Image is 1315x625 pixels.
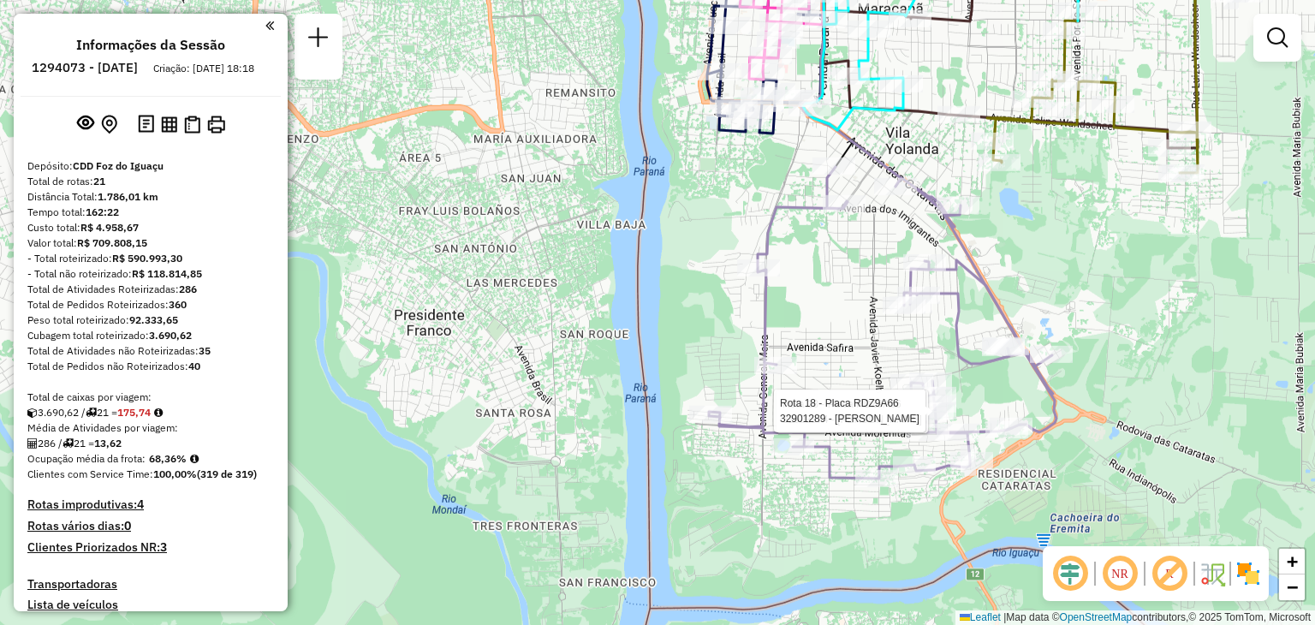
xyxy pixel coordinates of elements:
strong: 286 [179,283,197,295]
div: Atividade não roteirizada - CLAUDIOMIR DOS SANTO [811,414,854,431]
div: Atividade não roteirizada - LAURO CESAR PEREIRA [1043,102,1086,119]
em: Média calculada utilizando a maior ocupação (%Peso ou %Cubagem) de cada rota da sessão. Rotas cro... [190,454,199,464]
span: | [1003,611,1006,623]
button: Visualizar Romaneio [181,112,204,137]
span: − [1287,576,1298,598]
div: Depósito: [27,158,274,174]
strong: 3 [160,539,167,555]
strong: 1.786,01 km [98,190,158,203]
strong: CDD Foz do Iguaçu [73,159,164,172]
div: Criação: [DATE] 18:18 [146,61,261,76]
div: Média de Atividades por viagem: [27,420,274,436]
div: Total de caixas por viagem: [27,390,274,405]
strong: 360 [169,298,187,311]
button: Imprimir Rotas [204,112,229,137]
div: - Total roteirizado: [27,251,274,266]
span: + [1287,551,1298,572]
strong: 175,74 [117,406,151,419]
strong: 3.690,62 [149,329,192,342]
strong: 0 [124,518,131,533]
div: Total de Pedidos Roteirizados: [27,297,274,312]
strong: R$ 590.993,30 [112,252,182,265]
img: Exibir/Ocultar setores [1235,560,1262,587]
h4: Rotas vários dias: [27,519,274,533]
a: Zoom in [1279,549,1305,574]
i: Cubagem total roteirizado [27,408,38,418]
div: 3.690,62 / 21 = [27,405,274,420]
a: Zoom out [1279,574,1305,600]
div: Distância Total: [27,189,274,205]
a: Exibir filtros [1260,21,1294,55]
div: Valor total: [27,235,274,251]
strong: 162:22 [86,205,119,218]
span: Ocupação média da frota: [27,452,146,465]
button: Centralizar mapa no depósito ou ponto de apoio [98,111,121,138]
span: Clientes com Service Time: [27,467,153,480]
strong: 4 [137,497,144,512]
div: Total de rotas: [27,174,274,189]
h4: Rotas improdutivas: [27,497,274,512]
div: Atividade não roteirizada - AURELIUS FOZ [982,339,1025,356]
strong: R$ 709.808,15 [77,236,147,249]
strong: 35 [199,344,211,357]
a: Leaflet [960,611,1001,623]
div: Atividade não roteirizada - LUCAS FERNANDO MUNCI [937,106,980,123]
i: Total de Atividades [27,438,38,449]
img: Fluxo de ruas [1199,560,1226,587]
i: Total de rotas [86,408,97,418]
div: 286 / 21 = [27,436,274,451]
strong: 13,62 [94,437,122,449]
a: OpenStreetMap [1060,611,1133,623]
h4: Transportadoras [27,577,274,592]
strong: R$ 4.958,67 [80,221,139,234]
strong: (319 de 319) [197,467,257,480]
button: Visualizar relatório de Roteirização [158,112,181,135]
div: Atividade não roteirizada - DUARTE TAVARES RESTAURANTE LTDA [982,337,1025,354]
a: Clique aqui para minimizar o painel [265,15,274,35]
i: Meta Caixas/viagem: 189,47 Diferença: -13,73 [154,408,163,418]
span: Ocultar NR [1099,553,1140,594]
div: - Total não roteirizado: [27,266,274,282]
strong: R$ 118.814,85 [132,267,202,280]
strong: 21 [93,175,105,187]
button: Logs desbloquear sessão [134,111,158,138]
i: Total de rotas [62,438,74,449]
strong: 40 [188,360,200,372]
div: Total de Atividades não Roteirizadas: [27,343,274,359]
div: Tempo total: [27,205,274,220]
div: Map data © contributors,© 2025 TomTom, Microsoft [955,610,1315,625]
span: Exibir rótulo [1149,553,1190,594]
a: Nova sessão e pesquisa [301,21,336,59]
span: Ocultar deslocamento [1050,553,1091,594]
strong: 100,00% [153,467,197,480]
div: Total de Atividades Roteirizadas: [27,282,274,297]
strong: 92.333,65 [129,313,178,326]
div: Peso total roteirizado: [27,312,274,328]
h4: Lista de veículos [27,598,274,612]
strong: 68,36% [149,452,187,465]
h6: 1294073 - [DATE] [32,60,138,75]
div: Custo total: [27,220,274,235]
div: Atividade não roteirizada - ARIANE AQUINO 039779 [753,83,795,100]
div: Cubagem total roteirizado: [27,328,274,343]
h4: Clientes Priorizados NR: [27,540,274,555]
div: Atividade não roteirizada - AUTO POSTO FORMULA F [773,90,816,107]
div: Total de Pedidos não Roteirizados: [27,359,274,374]
button: Exibir sessão original [74,110,98,138]
h4: Informações da Sessão [76,37,225,53]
